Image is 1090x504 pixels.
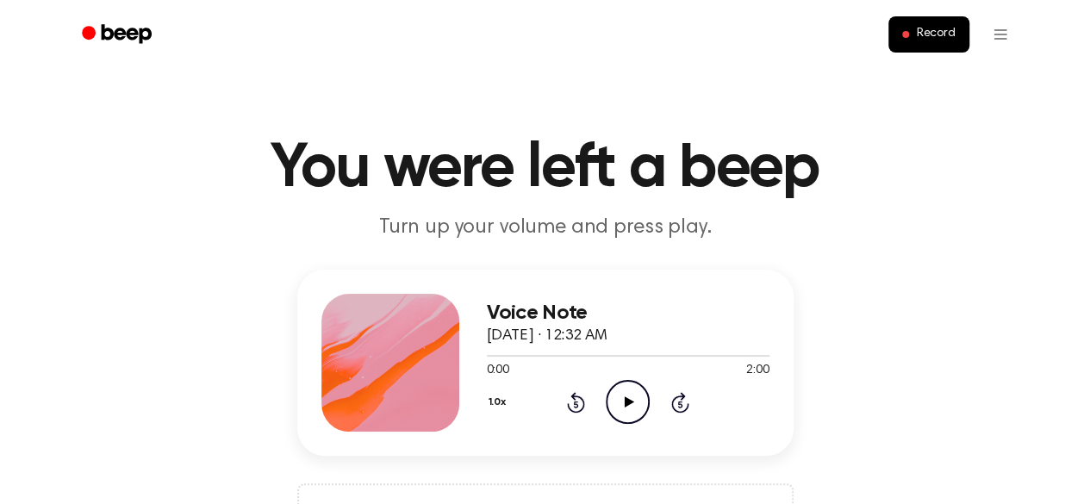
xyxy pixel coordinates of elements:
h1: You were left a beep [104,138,987,200]
p: Turn up your volume and press play. [215,214,876,242]
span: 2:00 [746,362,769,380]
span: [DATE] · 12:32 AM [487,328,607,344]
span: 0:00 [487,362,509,380]
h3: Voice Note [487,302,769,325]
button: Record [888,16,969,53]
button: Open menu [980,14,1021,55]
button: 1.0x [487,388,513,417]
a: Beep [70,18,167,52]
span: Record [916,27,955,42]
